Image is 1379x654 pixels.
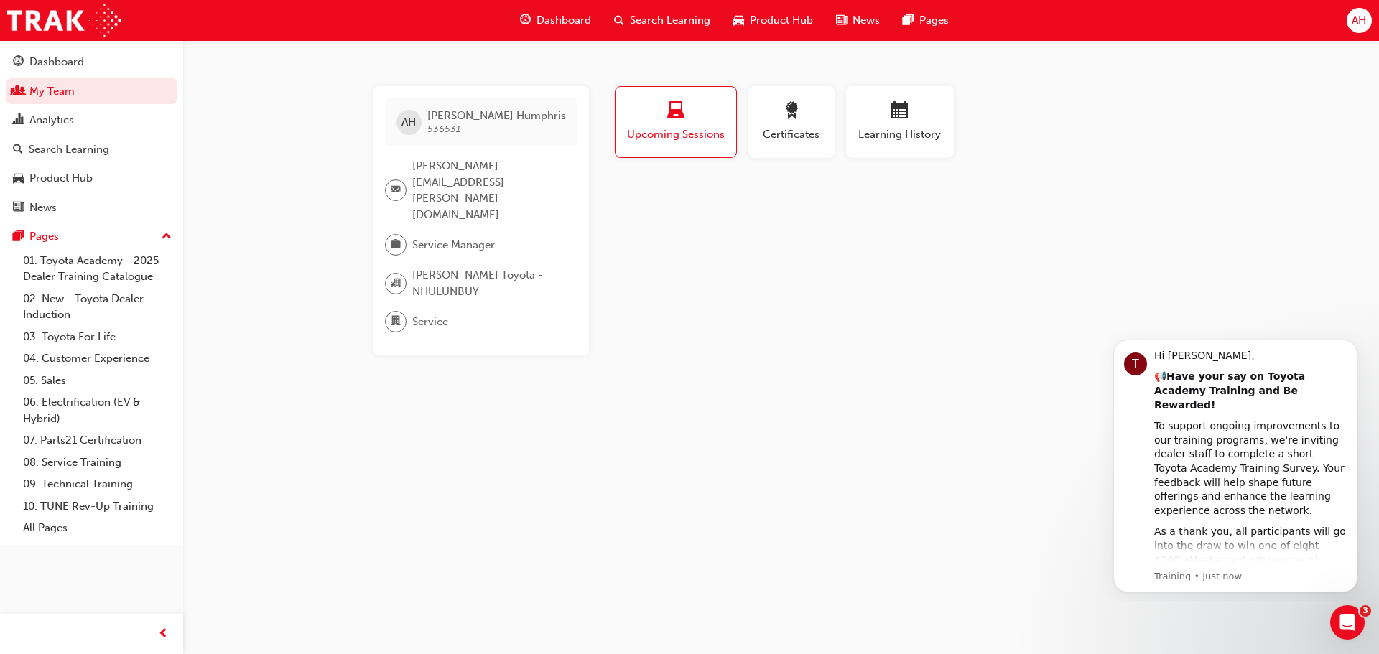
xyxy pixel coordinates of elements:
[401,114,416,131] span: AH
[919,12,949,29] span: Pages
[17,347,177,370] a: 04. Customer Experience
[6,136,177,163] a: Search Learning
[29,228,59,245] div: Pages
[846,86,954,158] button: Learning History
[13,172,24,185] span: car-icon
[1347,8,1372,33] button: AH
[13,230,24,243] span: pages-icon
[537,12,591,29] span: Dashboard
[412,237,495,253] span: Service Manager
[158,625,169,643] span: prev-icon
[6,165,177,192] a: Product Hub
[6,46,177,223] button: DashboardMy TeamAnalyticsSearch LearningProduct HubNews
[6,223,177,250] button: Pages
[6,195,177,221] a: News
[891,102,909,121] span: calendar-icon
[17,391,177,429] a: 06. Electrification (EV & Hybrid)
[1092,327,1379,601] iframe: Intercom notifications message
[783,102,800,121] span: award-icon
[903,11,914,29] span: pages-icon
[733,11,744,29] span: car-icon
[853,12,880,29] span: News
[29,141,109,158] div: Search Learning
[626,126,725,143] span: Upcoming Sessions
[1360,605,1371,617] span: 3
[750,12,813,29] span: Product Hub
[17,429,177,452] a: 07. Parts21 Certification
[391,274,401,293] span: organisation-icon
[17,517,177,539] a: All Pages
[825,6,891,35] a: news-iconNews
[17,288,177,326] a: 02. New - Toyota Dealer Induction
[17,370,177,392] a: 05. Sales
[836,11,847,29] span: news-icon
[17,250,177,288] a: 01. Toyota Academy - 2025 Dealer Training Catalogue
[412,158,566,223] span: [PERSON_NAME][EMAIL_ADDRESS][PERSON_NAME][DOMAIN_NAME]
[1330,605,1365,640] iframe: Intercom live chat
[412,314,448,330] span: Service
[667,102,684,121] span: laptop-icon
[6,49,177,75] a: Dashboard
[615,86,737,158] button: Upcoming Sessions
[891,6,960,35] a: pages-iconPages
[17,473,177,495] a: 09. Technical Training
[412,267,566,299] span: [PERSON_NAME] Toyota - NHULUNBUY
[6,107,177,134] a: Analytics
[162,228,172,246] span: up-icon
[391,312,401,331] span: department-icon
[427,123,460,135] span: 536531
[29,112,74,129] div: Analytics
[17,452,177,474] a: 08. Service Training
[630,12,710,29] span: Search Learning
[29,170,93,187] div: Product Hub
[13,114,24,127] span: chart-icon
[29,200,57,216] div: News
[722,6,825,35] a: car-iconProduct Hub
[857,126,943,143] span: Learning History
[427,109,566,122] span: [PERSON_NAME] Humphris
[13,144,23,157] span: search-icon
[391,235,401,254] span: briefcase-icon
[13,85,24,98] span: people-icon
[759,126,824,143] span: Certificates
[509,6,603,35] a: guage-iconDashboard
[29,54,84,70] div: Dashboard
[520,11,531,29] span: guage-icon
[17,495,177,518] a: 10. TUNE Rev-Up Training
[13,202,24,215] span: news-icon
[6,78,177,105] a: My Team
[614,11,624,29] span: search-icon
[391,181,401,200] span: email-icon
[603,6,722,35] a: search-iconSearch Learning
[748,86,835,158] button: Certificates
[13,56,24,69] span: guage-icon
[1352,12,1366,29] span: AH
[7,4,121,37] img: Trak
[17,326,177,348] a: 03. Toyota For Life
